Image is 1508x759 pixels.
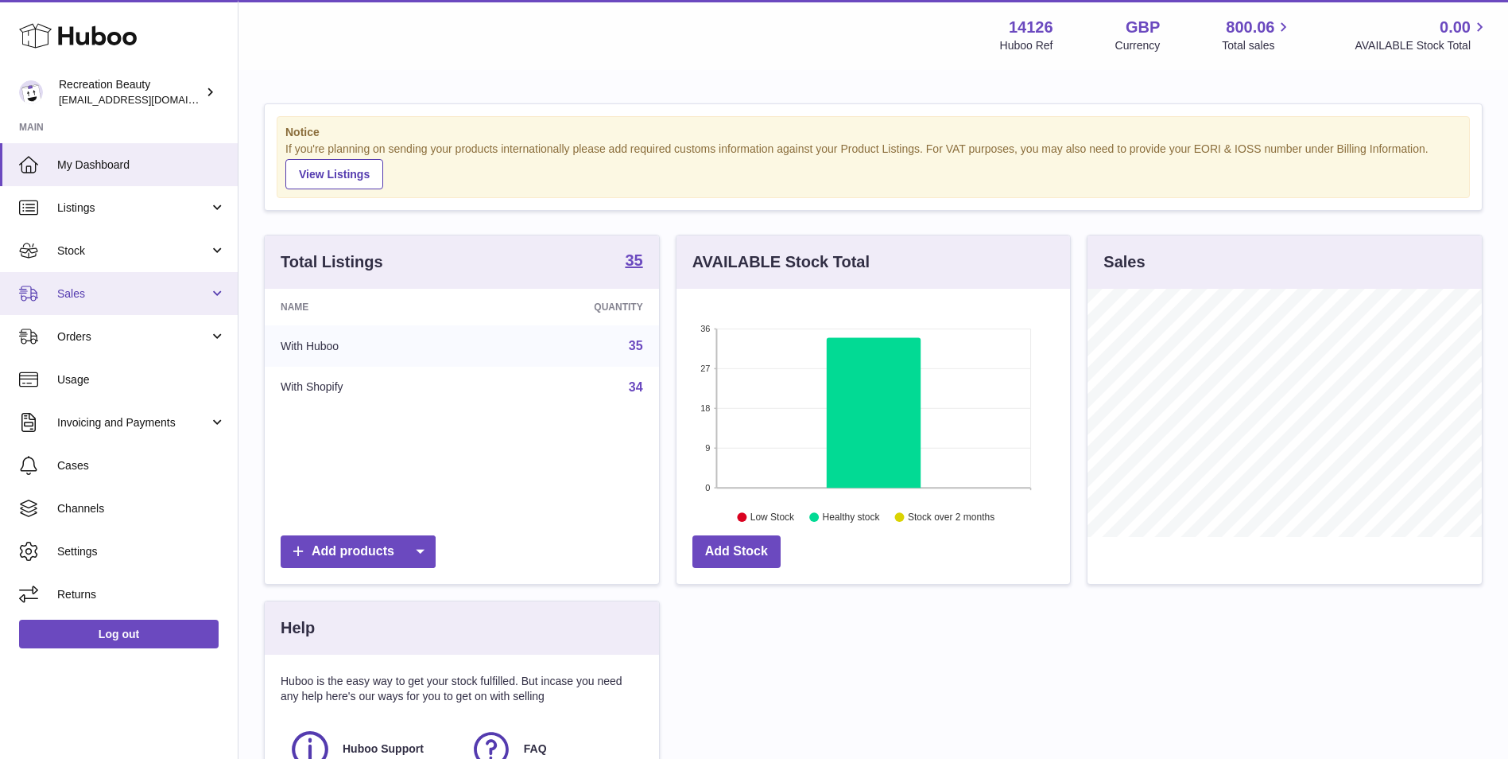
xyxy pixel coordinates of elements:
span: 0.00 [1440,17,1471,38]
span: Usage [57,372,226,387]
th: Name [265,289,477,325]
span: Sales [57,286,209,302]
span: Listings [57,200,209,216]
text: Stock over 2 months [908,512,994,523]
td: With Shopify [265,367,477,408]
a: Add products [281,535,436,568]
text: 9 [705,443,710,453]
span: AVAILABLE Stock Total [1355,38,1489,53]
span: FAQ [524,741,547,757]
a: 35 [625,252,642,271]
a: Log out [19,620,219,648]
div: If you're planning on sending your products internationally please add required customs informati... [285,142,1461,189]
h3: Total Listings [281,251,383,273]
strong: 35 [625,252,642,268]
span: Returns [57,587,226,602]
text: Healthy stock [822,512,880,523]
span: Settings [57,544,226,559]
a: 800.06 Total sales [1222,17,1293,53]
span: Channels [57,501,226,516]
text: 27 [700,364,710,373]
text: 36 [700,324,710,333]
th: Quantity [477,289,658,325]
text: Low Stock [750,512,795,523]
span: 800.06 [1226,17,1274,38]
span: Cases [57,458,226,473]
span: [EMAIL_ADDRESS][DOMAIN_NAME] [59,93,234,106]
strong: 14126 [1009,17,1053,38]
span: My Dashboard [57,158,226,173]
a: 35 [629,339,643,352]
span: Orders [57,329,209,344]
img: customercare@recreationbeauty.com [19,80,43,104]
h3: Sales [1103,251,1145,273]
h3: Help [281,617,315,639]
div: Recreation Beauty [59,77,202,107]
strong: GBP [1126,17,1160,38]
strong: Notice [285,125,1461,140]
a: Add Stock [692,535,781,568]
text: 0 [705,483,710,492]
a: 0.00 AVAILABLE Stock Total [1355,17,1489,53]
h3: AVAILABLE Stock Total [692,251,870,273]
span: Huboo Support [343,741,424,757]
p: Huboo is the easy way to get your stock fulfilled. But incase you need any help here's our ways f... [281,674,643,704]
span: Stock [57,243,209,259]
span: Total sales [1222,38,1293,53]
div: Huboo Ref [1000,38,1053,53]
text: 18 [700,403,710,413]
td: With Huboo [265,325,477,367]
span: Invoicing and Payments [57,415,209,430]
div: Currency [1115,38,1161,53]
a: 34 [629,380,643,394]
a: View Listings [285,159,383,189]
